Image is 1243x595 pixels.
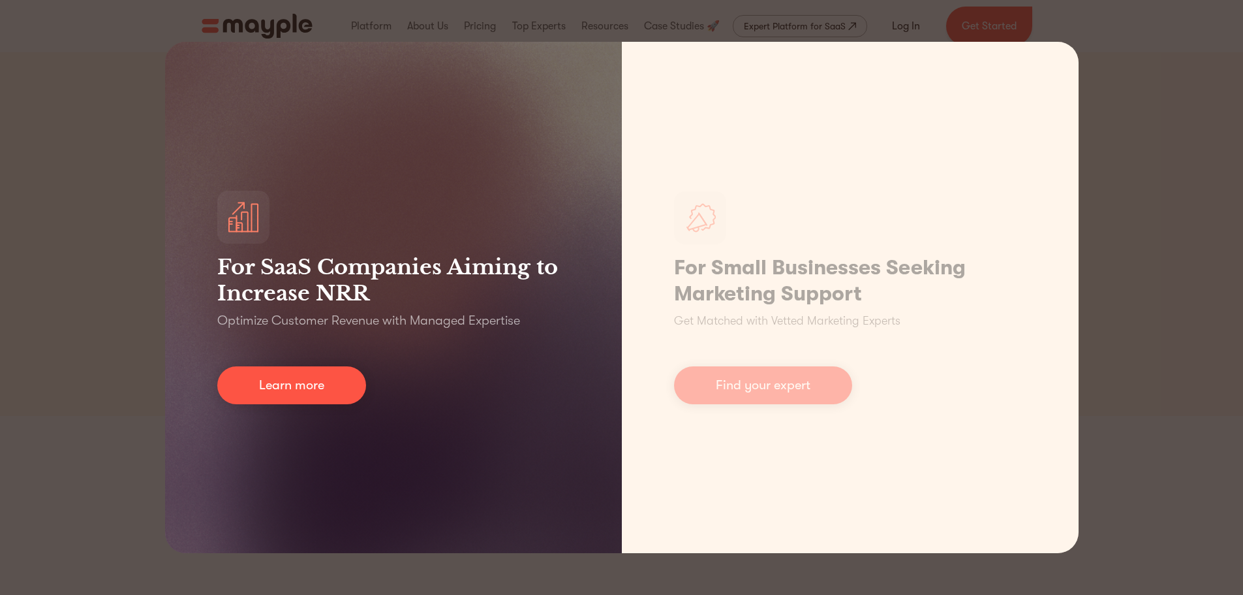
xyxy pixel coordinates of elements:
[217,254,570,306] h3: For SaaS Companies Aiming to Increase NRR
[674,255,1026,307] h1: For Small Businesses Seeking Marketing Support
[217,366,366,404] a: Learn more
[674,366,852,404] a: Find your expert
[674,312,900,330] p: Get Matched with Vetted Marketing Experts
[217,312,520,330] p: Optimize Customer Revenue with Managed Expertise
